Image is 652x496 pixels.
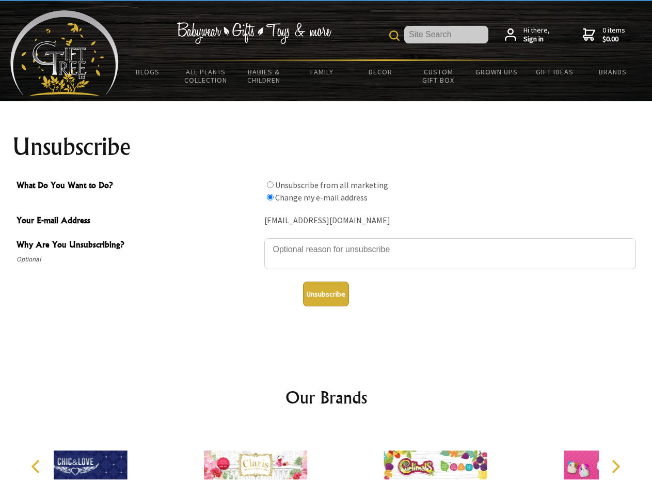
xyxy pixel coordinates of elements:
[409,61,468,91] a: Custom Gift Box
[275,180,388,190] label: Unsubscribe from all marketing
[267,194,274,200] input: What Do You Want to Do?
[264,213,636,229] div: [EMAIL_ADDRESS][DOMAIN_NAME]
[602,35,625,44] strong: $0.00
[26,455,49,478] button: Previous
[17,179,259,194] span: What Do You Want to Do?
[177,61,235,91] a: All Plants Collection
[583,26,625,44] a: 0 items$0.00
[293,61,352,83] a: Family
[264,238,636,269] textarea: Why Are You Unsubscribing?
[523,26,550,44] span: Hi there,
[523,35,550,44] strong: Sign in
[351,61,409,83] a: Decor
[275,192,368,203] label: Change my e-mail address
[12,134,640,159] h1: Unsubscribe
[119,61,177,83] a: BLOGS
[267,181,274,188] input: What Do You Want to Do?
[303,282,349,306] button: Unsubscribe
[235,61,293,91] a: Babies & Children
[17,214,259,229] span: Your E-mail Address
[21,385,632,410] h2: Our Brands
[467,61,526,83] a: Grown Ups
[10,10,119,96] img: Babyware - Gifts - Toys and more...
[177,22,331,44] img: Babywear - Gifts - Toys & more
[505,26,550,44] a: Hi there,Sign in
[404,26,488,43] input: Site Search
[584,61,642,83] a: Brands
[602,25,625,44] span: 0 items
[604,455,627,478] button: Next
[17,253,259,266] span: Optional
[526,61,584,83] a: Gift Ideas
[17,238,259,253] span: Why Are You Unsubscribing?
[389,30,400,41] img: product search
